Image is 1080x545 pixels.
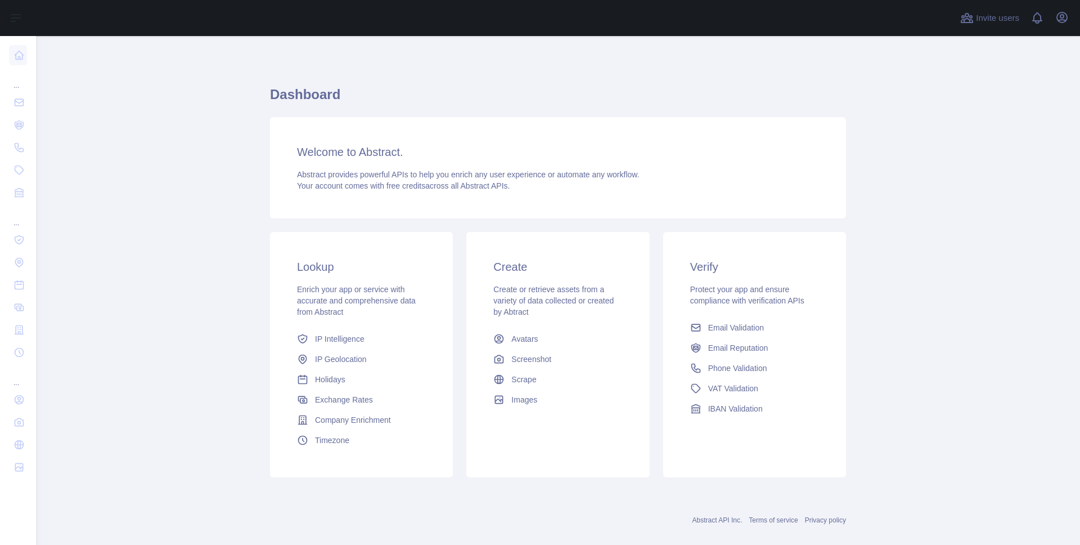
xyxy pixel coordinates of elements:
span: Holidays [315,374,345,385]
span: IP Intelligence [315,333,364,345]
a: Privacy policy [805,516,846,524]
h3: Lookup [297,259,426,275]
h3: Welcome to Abstract. [297,144,819,160]
span: Enrich your app or service with accurate and comprehensive data from Abstract [297,285,416,316]
a: Timezone [292,430,430,450]
a: Email Validation [686,318,823,338]
a: Holidays [292,369,430,390]
div: ... [9,68,27,90]
span: IP Geolocation [315,354,367,365]
a: Email Reputation [686,338,823,358]
span: Exchange Rates [315,394,373,405]
a: IBAN Validation [686,399,823,419]
span: Avatars [511,333,538,345]
span: IBAN Validation [708,403,763,414]
span: Images [511,394,537,405]
a: IP Intelligence [292,329,430,349]
a: Exchange Rates [292,390,430,410]
a: Terms of service [749,516,798,524]
a: IP Geolocation [292,349,430,369]
a: Company Enrichment [292,410,430,430]
span: Phone Validation [708,363,767,374]
span: Your account comes with across all Abstract APIs. [297,181,510,190]
span: Screenshot [511,354,551,365]
span: Protect your app and ensure compliance with verification APIs [690,285,804,305]
a: Screenshot [489,349,627,369]
a: Abstract API Inc. [692,516,742,524]
a: Avatars [489,329,627,349]
h3: Verify [690,259,819,275]
div: ... [9,205,27,227]
span: Email Validation [708,322,764,333]
a: VAT Validation [686,378,823,399]
span: Create or retrieve assets from a variety of data collected or created by Abtract [493,285,614,316]
span: free credits [386,181,425,190]
a: Images [489,390,627,410]
span: Scrape [511,374,536,385]
a: Phone Validation [686,358,823,378]
span: Company Enrichment [315,414,391,426]
span: Email Reputation [708,342,768,354]
span: Abstract provides powerful APIs to help you enrich any user experience or automate any workflow. [297,170,640,179]
a: Scrape [489,369,627,390]
span: Timezone [315,435,349,446]
span: VAT Validation [708,383,758,394]
span: Invite users [976,12,1019,25]
h1: Dashboard [270,86,846,113]
div: ... [9,365,27,387]
h3: Create [493,259,622,275]
button: Invite users [958,9,1021,27]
